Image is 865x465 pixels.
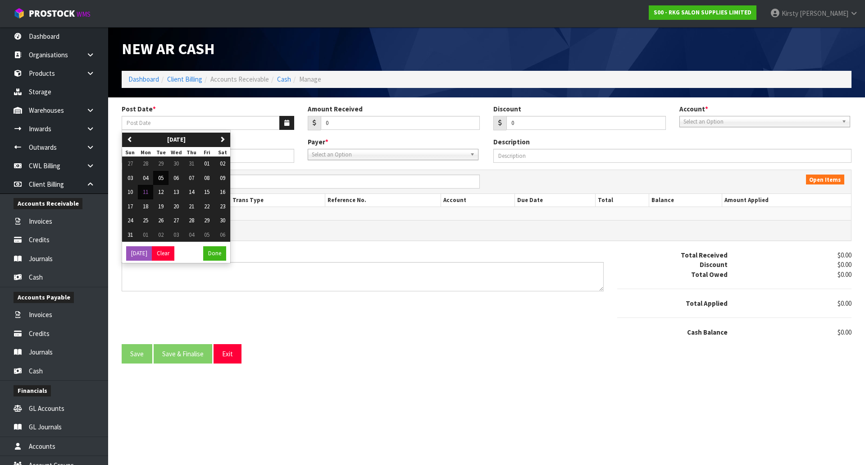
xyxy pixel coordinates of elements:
span: 26 [158,216,164,224]
span: 22 [204,203,209,210]
input: Search item [144,175,480,189]
span: $0.00 [838,299,851,308]
button: 05 [153,171,168,185]
span: 05 [204,231,209,239]
button: 03 [122,171,138,185]
span: 08 [204,174,209,182]
button: 06 [214,228,230,242]
button: 17 [122,199,138,214]
button: 01 [138,228,153,242]
input: Amount Received [321,116,480,130]
button: Exit [214,344,241,364]
span: $0.00 [838,251,851,259]
span: 01 [143,231,148,239]
span: 04 [143,174,148,182]
span: 03 [127,174,133,182]
th: Trans Type [230,194,325,207]
label: Discount [493,104,521,114]
button: Done [203,246,226,261]
button: 11 [138,185,153,199]
span: 24 [127,216,133,224]
small: Sunday [125,149,135,156]
span: 21 [189,203,194,210]
span: Select an Option [683,116,838,127]
strong: Cash Balance [687,328,728,336]
small: Thursday [187,149,196,156]
th: Due Date [514,194,596,207]
label: Post Date [122,104,156,114]
button: 28 [138,157,153,171]
span: 31 [189,160,194,167]
button: 14 [184,185,199,199]
input: Description [493,149,851,163]
span: 09 [220,174,225,182]
button: 22 [199,199,214,214]
a: Dashboard [128,75,159,83]
label: Amount Received [308,104,363,114]
strong: S00 - RKG SALON SUPPLIES LIMITED [654,9,751,16]
button: 09 [214,171,230,185]
button: 26 [153,213,168,228]
span: 10 [127,188,133,196]
th: Amount Applied [722,194,851,207]
label: Description [493,137,530,147]
span: 30 [220,216,225,224]
button: 08 [199,171,214,185]
span: 31 [127,231,133,239]
span: Select an Option [312,149,466,160]
span: New AR Cash [122,39,215,58]
span: 12 [158,188,164,196]
button: 31 [122,228,138,242]
button: 31 [184,157,199,171]
label: Account [679,104,708,114]
span: 04 [189,231,194,239]
input: Post Date [122,116,280,130]
span: $0.00 [838,270,851,279]
span: 14 [189,188,194,196]
button: 02 [214,157,230,171]
span: Open Items [806,175,844,184]
span: 25 [143,216,148,224]
strong: Total Applied [686,299,728,308]
th: Balance [649,194,722,207]
span: 20 [173,203,179,210]
th: Total [596,194,649,207]
span: Manage [299,75,321,83]
span: Kirsty [782,9,798,18]
span: 30 [173,160,179,167]
strong: Discount [700,260,728,269]
img: cube-alt.png [14,8,25,19]
button: Clear [152,246,174,261]
th: Account [441,194,514,207]
span: [PERSON_NAME] [800,9,848,18]
button: Save [122,344,152,364]
button: 20 [168,199,184,214]
button: 04 [138,171,153,185]
button: 27 [122,157,138,171]
span: 16 [220,188,225,196]
span: 03 [173,231,179,239]
button: 01 [199,157,214,171]
small: Wednesday [171,149,182,156]
small: Saturday [218,149,227,156]
span: 27 [127,160,133,167]
strong: Total Received [681,251,728,259]
button: 18 [138,199,153,214]
span: Accounts Receivable [14,198,82,209]
button: 29 [199,213,214,228]
span: 06 [220,231,225,239]
span: $0.00 [838,328,851,336]
button: 16 [214,185,230,199]
button: 13 [168,185,184,199]
button: 10 [122,185,138,199]
span: 13 [173,188,179,196]
span: 02 [158,231,164,239]
span: 15 [204,188,209,196]
button: [DATE] [126,246,152,261]
span: 02 [220,160,225,167]
small: Monday [141,149,151,156]
button: 27 [168,213,184,228]
button: 03 [168,228,184,242]
input: Amount Discounted [506,116,666,130]
span: 07 [189,174,194,182]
